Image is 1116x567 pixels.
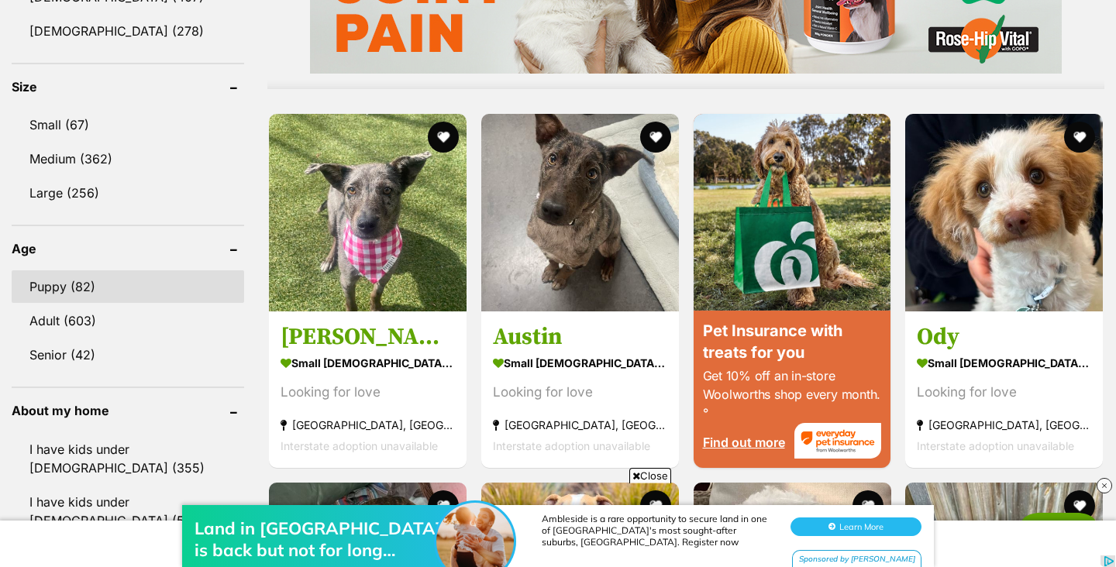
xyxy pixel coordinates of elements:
a: Small (67) [12,108,244,141]
a: Medium (362) [12,143,244,175]
strong: [GEOGRAPHIC_DATA], [GEOGRAPHIC_DATA] [281,414,455,435]
button: Learn More [790,43,921,62]
header: Size [12,80,244,94]
button: favourite [1064,122,1095,153]
a: I have kids under [DEMOGRAPHIC_DATA] (355) [12,433,244,484]
strong: small [DEMOGRAPHIC_DATA] Dog [493,352,667,374]
button: favourite [428,122,459,153]
div: Land in [GEOGRAPHIC_DATA] is back but not for long enquire now [195,43,443,87]
h3: Ody [917,322,1091,352]
a: Ody small [DEMOGRAPHIC_DATA] Dog Looking for love [GEOGRAPHIC_DATA], [GEOGRAPHIC_DATA] Interstate... [905,311,1103,468]
div: Looking for love [281,382,455,403]
span: Interstate adoption unavailable [281,439,438,452]
header: About my home [12,404,244,418]
header: Age [12,242,244,256]
img: Land in Point Cook is back but not for long enquire now [436,29,514,106]
a: Adult (603) [12,304,244,337]
img: Austin - Kelpie x Catahoula Leopard Dog [481,114,679,311]
div: Looking for love [493,382,667,403]
h3: [PERSON_NAME] [281,322,455,352]
div: Sponsored by [PERSON_NAME] [792,76,921,95]
img: close_rtb.svg [1097,478,1112,493]
a: Senior (42) [12,338,244,371]
img: Ody - Poodle Toy Dog [905,114,1103,311]
span: Close [629,468,671,483]
strong: small [DEMOGRAPHIC_DATA] Dog [281,352,455,374]
a: [PERSON_NAME] small [DEMOGRAPHIC_DATA] Dog Looking for love [GEOGRAPHIC_DATA], [GEOGRAPHIC_DATA] ... [269,311,467,468]
a: [DEMOGRAPHIC_DATA] (278) [12,15,244,47]
a: Austin small [DEMOGRAPHIC_DATA] Dog Looking for love [GEOGRAPHIC_DATA], [GEOGRAPHIC_DATA] Interst... [481,311,679,468]
strong: [GEOGRAPHIC_DATA], [GEOGRAPHIC_DATA] [493,414,667,435]
a: Puppy (82) [12,270,244,303]
div: Ambleside is a rare opportunity to secure land in one of [GEOGRAPHIC_DATA]'s most sought-after su... [542,39,774,74]
span: Interstate adoption unavailable [493,439,650,452]
div: Looking for love [917,382,1091,403]
span: Interstate adoption unavailable [917,439,1074,452]
a: Large (256) [12,177,244,209]
button: favourite [640,122,671,153]
img: Felicity - Catahoula Leopard Dog x Kelpie Dog [269,114,467,311]
h3: Austin [493,322,667,352]
strong: [GEOGRAPHIC_DATA], [GEOGRAPHIC_DATA] [917,414,1091,435]
strong: small [DEMOGRAPHIC_DATA] Dog [917,352,1091,374]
